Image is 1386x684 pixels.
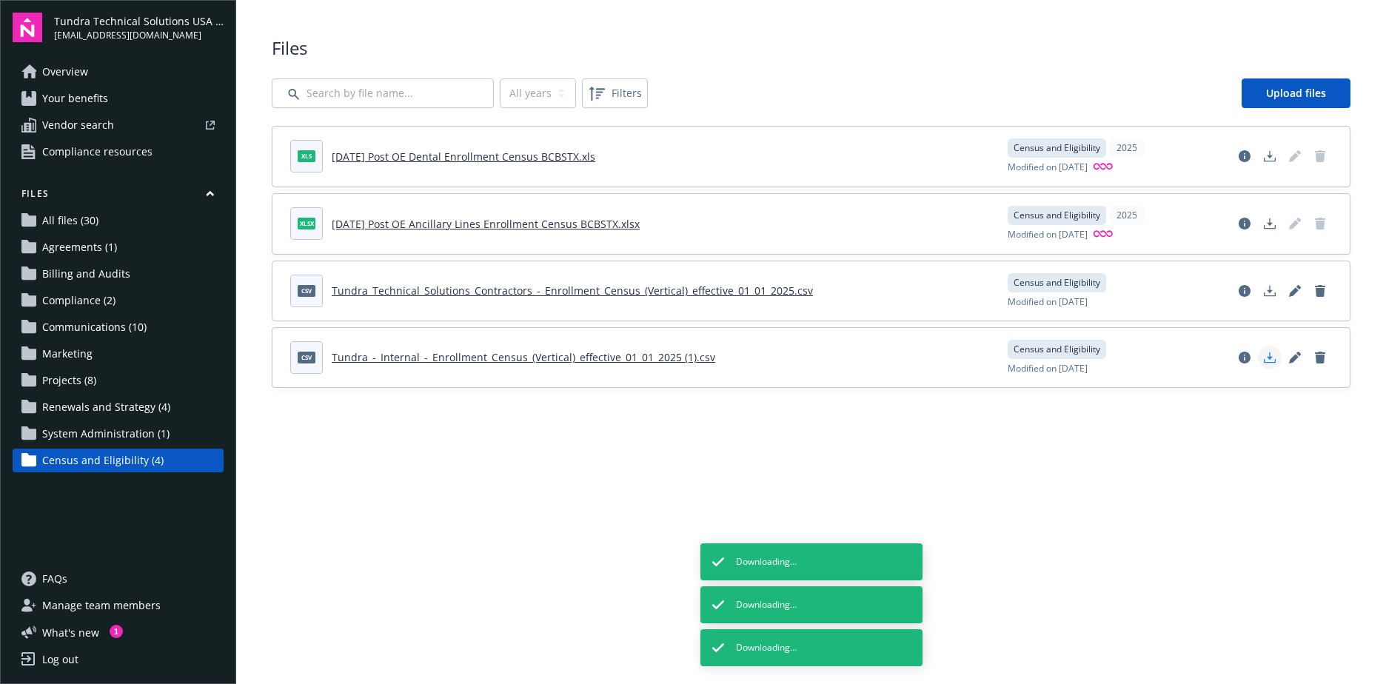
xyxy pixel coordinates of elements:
a: Vendor search [13,113,224,137]
a: Communications (10) [13,315,224,339]
span: Vendor search [42,113,114,137]
span: Downloading... [736,641,797,654]
a: Overview [13,60,224,84]
a: Delete document [1308,279,1332,303]
a: Download document [1258,212,1282,235]
a: View file details [1233,144,1256,168]
a: Agreements (1) [13,235,224,259]
span: [EMAIL_ADDRESS][DOMAIN_NAME] [54,29,224,42]
span: Overview [42,60,88,84]
img: navigator-logo.svg [13,13,42,42]
span: Delete document [1308,144,1332,168]
div: Log out [42,648,78,671]
span: Billing and Audits [42,262,130,286]
span: What ' s new [42,625,99,640]
span: Edit document [1283,144,1307,168]
span: Filters [612,85,642,101]
span: Filters [585,81,645,105]
span: System Administration (1) [42,422,170,446]
span: Modified on [DATE] [1008,295,1088,309]
input: Search by file name... [272,78,494,108]
span: Communications (10) [42,315,147,339]
a: [DATE] Post OE Dental Enrollment Census BCBSTX.xls [332,150,595,164]
span: xlsx [298,218,315,229]
a: Compliance (2) [13,289,224,312]
a: Delete document [1308,346,1332,369]
span: Agreements (1) [42,235,117,259]
a: Download document [1258,144,1282,168]
a: Tundra_Technical_Solutions_Contractors_-_Enrollment_Census_(Vertical)_effective_01_01_2025.csv [332,284,813,298]
a: View file details [1233,346,1256,369]
div: 2025 [1109,138,1145,158]
a: Marketing [13,342,224,366]
span: Renewals and Strategy (4) [42,395,170,419]
a: Tundra_-_Internal_-_Enrollment_Census_(Vertical)_effective_01_01_2025 (1).csv [332,350,715,364]
button: Tundra Technical Solutions USA Inc.[EMAIL_ADDRESS][DOMAIN_NAME] [54,13,224,42]
a: Projects (8) [13,369,224,392]
span: Marketing [42,342,93,366]
a: View file details [1233,279,1256,303]
button: Files [13,187,224,206]
a: Renewals and Strategy (4) [13,395,224,419]
button: Filters [582,78,648,108]
span: Modified on [DATE] [1008,362,1088,375]
a: Download document [1258,279,1282,303]
span: Census and Eligibility [1014,276,1100,289]
a: Edit document [1283,346,1307,369]
span: Modified on [DATE] [1008,161,1088,175]
span: Compliance resources [42,140,153,164]
span: Downloading... [736,555,797,569]
span: Files [272,36,1350,61]
span: Census and Eligibility [1014,343,1100,356]
span: Manage team members [42,594,161,617]
a: View file details [1233,212,1256,235]
a: Download document [1258,346,1282,369]
a: Manage team members [13,594,224,617]
span: xls [298,150,315,161]
span: Census and Eligibility [1014,141,1100,155]
a: Compliance resources [13,140,224,164]
span: Edit document [1283,212,1307,235]
a: System Administration (1) [13,422,224,446]
span: Upload files [1266,86,1326,100]
span: FAQs [42,567,67,591]
span: Census and Eligibility (4) [42,449,164,472]
span: Projects (8) [42,369,96,392]
a: Your benefits [13,87,224,110]
span: Downloading... [736,598,797,611]
a: FAQs [13,567,224,591]
span: Census and Eligibility [1014,209,1100,222]
span: csv [298,285,315,296]
span: Delete document [1308,212,1332,235]
a: Census and Eligibility (4) [13,449,224,472]
a: Edit document [1283,279,1307,303]
span: Modified on [DATE] [1008,228,1088,242]
span: Tundra Technical Solutions USA Inc. [54,13,224,29]
span: Compliance (2) [42,289,115,312]
div: 2025 [1109,206,1145,225]
a: [DATE] Post OE Ancillary Lines Enrollment Census BCBSTX.xlsx [332,217,640,231]
a: Billing and Audits [13,262,224,286]
div: 1 [110,625,123,638]
span: All files (30) [42,209,98,232]
a: All files (30) [13,209,224,232]
button: What's new1 [13,625,123,640]
span: csv [298,352,315,363]
a: Upload files [1242,78,1350,108]
span: Your benefits [42,87,108,110]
